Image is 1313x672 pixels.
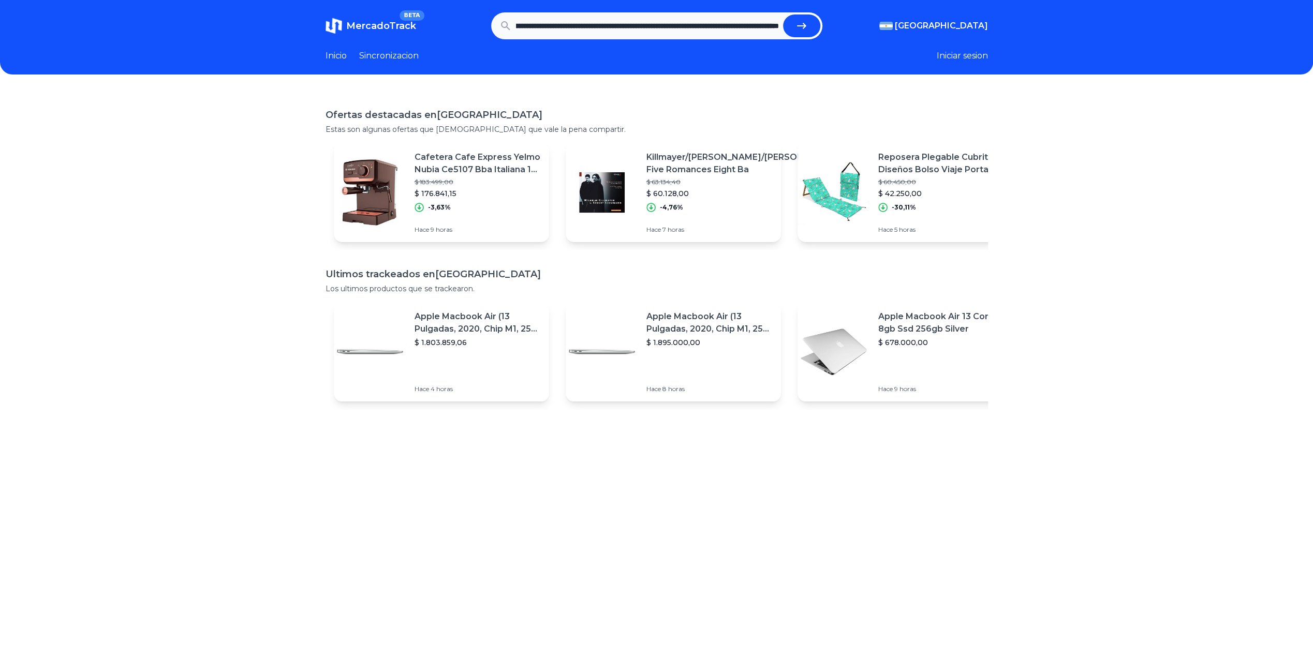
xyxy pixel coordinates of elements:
[566,316,638,388] img: Featured image
[895,20,988,32] span: [GEOGRAPHIC_DATA]
[326,18,416,34] a: MercadoTrackBETA
[346,20,416,32] span: MercadoTrack
[400,10,424,21] span: BETA
[646,337,773,348] p: $ 1.895.000,00
[326,124,988,135] p: Estas son algunas ofertas que [DEMOGRAPHIC_DATA] que vale la pena compartir.
[326,283,988,294] p: Los ultimos productos que se trackearon.
[660,203,683,212] p: -4,76%
[415,337,541,348] p: $ 1.803.859,06
[566,156,638,229] img: Featured image
[892,203,916,212] p: -30,11%
[415,226,541,234] p: Hace 9 horas
[334,316,406,388] img: Featured image
[646,178,913,186] p: $ 63.134,40
[878,385,1005,393] p: Hace 9 horas
[334,143,549,242] a: Featured imageCafetera Cafe Express Yelmo Nubia Ce5107 Bba Italiana 19 Bar$ 183.499,00$ 176.841,1...
[326,50,347,62] a: Inicio
[326,108,988,122] h1: Ofertas destacadas en [GEOGRAPHIC_DATA]
[798,302,1013,401] a: Featured imageApple Macbook Air 13 Core I5 8gb Ssd 256gb Silver$ 678.000,00Hace 9 horas
[798,316,870,388] img: Featured image
[798,156,870,229] img: Featured image
[334,156,406,229] img: Featured image
[646,385,773,393] p: Hace 8 horas
[878,151,1005,176] p: Reposera Plegable Cubritas Diseños Bolso Viaje Portatil
[878,226,1005,234] p: Hace 5 horas
[566,302,781,401] a: Featured imageApple Macbook Air (13 Pulgadas, 2020, Chip M1, 256 Gb De Ssd, 8 Gb De Ram) - Plata$...
[646,151,913,176] p: Killmayer/[PERSON_NAME]/[PERSON_NAME]/[PERSON_NAME] Five Romances Eight Ba
[415,310,541,335] p: Apple Macbook Air (13 Pulgadas, 2020, Chip M1, 256 Gb De Ssd, 8 Gb De Ram) - Plata
[428,203,451,212] p: -3,63%
[646,226,913,234] p: Hace 7 horas
[415,151,541,176] p: Cafetera Cafe Express Yelmo Nubia Ce5107 Bba Italiana 19 Bar
[359,50,419,62] a: Sincronizacion
[646,188,913,199] p: $ 60.128,00
[879,22,893,30] img: Argentina
[937,50,988,62] button: Iniciar sesion
[566,143,781,242] a: Featured imageKillmayer/[PERSON_NAME]/[PERSON_NAME]/[PERSON_NAME] Five Romances Eight Ba$ 63.134,...
[415,178,541,186] p: $ 183.499,00
[878,337,1005,348] p: $ 678.000,00
[879,20,988,32] button: [GEOGRAPHIC_DATA]
[334,302,549,401] a: Featured imageApple Macbook Air (13 Pulgadas, 2020, Chip M1, 256 Gb De Ssd, 8 Gb De Ram) - Plata$...
[798,143,1013,242] a: Featured imageReposera Plegable Cubritas Diseños Bolso Viaje Portatil$ 60.450,00$ 42.250,00-30,11...
[415,188,541,199] p: $ 176.841,15
[326,267,988,281] h1: Ultimos trackeados en [GEOGRAPHIC_DATA]
[646,310,773,335] p: Apple Macbook Air (13 Pulgadas, 2020, Chip M1, 256 Gb De Ssd, 8 Gb De Ram) - Plata
[878,310,1005,335] p: Apple Macbook Air 13 Core I5 8gb Ssd 256gb Silver
[326,18,342,34] img: MercadoTrack
[878,188,1005,199] p: $ 42.250,00
[415,385,541,393] p: Hace 4 horas
[878,178,1005,186] p: $ 60.450,00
